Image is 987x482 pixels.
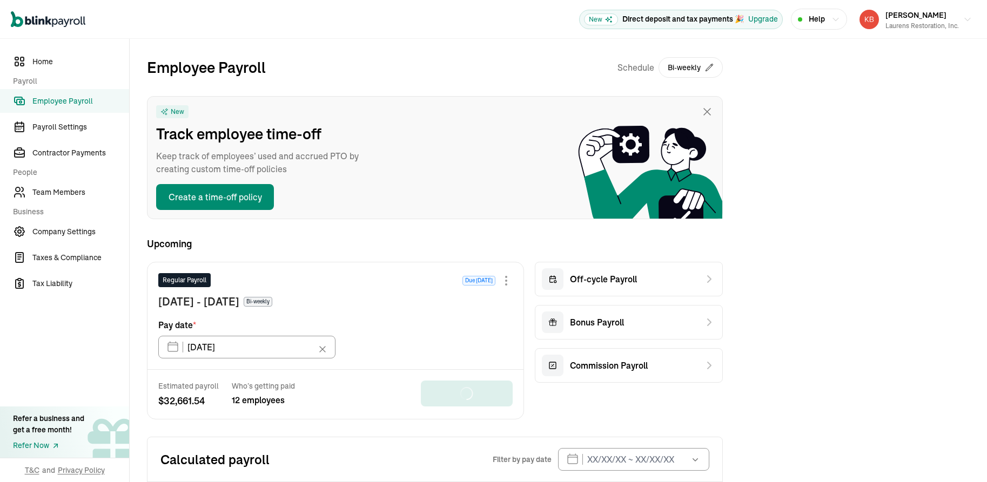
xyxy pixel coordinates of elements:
span: Privacy Policy [58,465,105,476]
span: People [13,167,123,178]
span: Tax Liability [32,278,129,289]
span: Commission Payroll [570,359,648,372]
span: Pay date [158,318,196,331]
div: Schedule [617,56,723,79]
span: T&C [25,465,39,476]
span: Help [809,13,825,25]
span: Off-cycle Payroll [570,273,637,286]
button: Bi-weekly [659,57,723,78]
button: Create a time-off policy [156,184,274,210]
span: Regular Payroll [163,275,206,285]
span: Company Settings [32,226,129,237]
span: New [171,107,184,116]
span: Bonus Payroll [570,316,624,329]
span: Payroll Settings [32,121,129,133]
span: Team Members [32,187,129,198]
span: Home [32,56,129,67]
span: Who’s getting paid [232,381,295,391]
span: Contractor Payments [32,147,129,159]
button: Upgrade [748,13,778,25]
span: Taxes & Compliance [32,252,129,263]
iframe: Chat Widget [933,430,987,482]
span: Keep track of employees’ used and accrued PTO by creating custom time-off policies [156,150,372,175]
span: Payroll [13,76,123,87]
span: $ 32,661.54 [158,393,219,408]
h2: Calculated payroll [160,451,493,468]
span: 12 employees [232,393,295,406]
span: [PERSON_NAME] [885,10,946,20]
span: [DATE] - [DATE] [158,294,239,310]
input: XX/XX/XX [158,336,335,358]
span: Estimated payroll [158,381,219,391]
span: Bi-weekly [244,297,272,307]
span: New [584,13,618,25]
span: Business [13,206,123,218]
input: XX/XX/XX ~ XX/XX/XX [558,448,709,471]
div: Refer a business and get a free month! [13,413,84,436]
span: Upcoming [147,236,723,251]
div: Laurens Restoration, Inc. [885,21,959,31]
a: Refer Now [13,440,84,451]
span: Employee Payroll [32,96,129,107]
button: Help [791,9,847,30]
p: Direct deposit and tax payments 🎉 [622,13,744,25]
span: Filter by pay date [493,454,552,465]
button: [PERSON_NAME]Laurens Restoration, Inc. [855,6,976,33]
span: Due [DATE] [462,276,495,286]
nav: Global [11,4,85,35]
span: Track employee time-off [156,123,372,145]
h2: Employee Payroll [147,56,266,79]
img: loader [460,386,474,400]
